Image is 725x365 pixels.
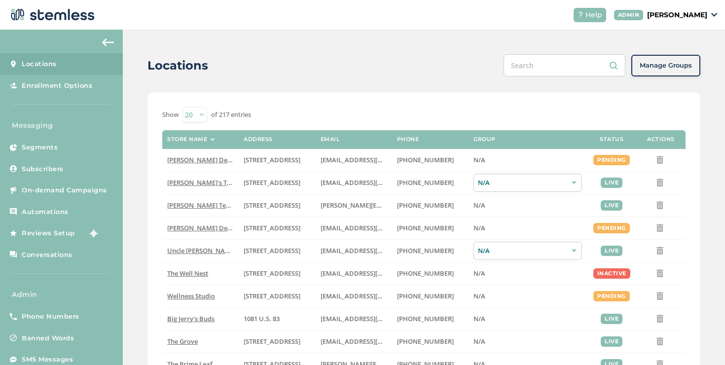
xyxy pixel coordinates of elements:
[636,130,686,149] th: Actions
[244,337,300,346] span: [STREET_ADDRESS]
[22,333,74,343] span: Banned Words
[321,224,387,232] label: arman91488@gmail.com
[601,336,622,347] div: live
[647,10,707,20] p: [PERSON_NAME]
[321,292,387,300] label: vmrobins@gmail.com
[22,228,75,238] span: Reviews Setup
[244,156,310,164] label: 17523 Ventura Boulevard
[397,156,464,164] label: (818) 561-0790
[614,10,644,20] div: ADMIN
[397,337,464,346] label: (619) 600-1269
[631,55,700,76] button: Manage Groups
[397,292,454,300] span: [PHONE_NUMBER]
[167,224,234,232] label: Hazel Delivery 4
[244,155,300,164] span: [STREET_ADDRESS]
[321,201,478,210] span: [PERSON_NAME][EMAIL_ADDRESS][DOMAIN_NAME]
[244,246,300,255] span: [STREET_ADDRESS]
[22,355,73,365] span: SMS Messages
[585,10,602,20] span: Help
[473,201,582,210] label: N/A
[397,201,464,210] label: (503) 332-4545
[321,178,428,187] span: [EMAIL_ADDRESS][DOMAIN_NAME]
[397,224,464,232] label: (818) 561-0790
[593,223,630,233] div: pending
[167,136,207,143] label: Store name
[601,178,622,188] div: live
[167,337,234,346] label: The Grove
[321,269,428,278] span: [EMAIL_ADDRESS][DOMAIN_NAME]
[167,337,198,346] span: The Grove
[22,312,79,322] span: Phone Numbers
[593,291,630,301] div: pending
[321,337,428,346] span: [EMAIL_ADDRESS][DOMAIN_NAME]
[244,224,310,232] label: 17523 Ventura Boulevard
[102,38,114,46] img: icon-arrow-back-accent-c549486e.svg
[22,250,72,260] span: Conversations
[244,269,310,278] label: 1005 4th Avenue
[473,337,582,346] label: N/A
[167,314,215,323] span: Big Jerry's Buds
[147,57,208,74] h2: Locations
[473,242,582,260] div: N/A
[321,156,387,164] label: arman91488@gmail.com
[167,178,254,187] span: [PERSON_NAME]'s Test Store
[397,292,464,300] label: (269) 929-8463
[397,136,419,143] label: Phone
[167,269,208,278] span: The Well Nest
[676,318,725,365] iframe: Chat Widget
[22,143,58,152] span: Segments
[397,314,454,323] span: [PHONE_NUMBER]
[397,178,454,187] span: [PHONE_NUMBER]
[473,315,582,323] label: N/A
[397,247,464,255] label: (907) 330-7833
[244,247,310,255] label: 209 King Circle
[711,13,717,17] img: icon_down-arrow-small-66adaf34.svg
[167,201,249,210] span: [PERSON_NAME] Test store
[244,292,300,300] span: [STREET_ADDRESS]
[600,136,623,143] label: Status
[321,269,387,278] label: vmrobins@gmail.com
[397,337,454,346] span: [PHONE_NUMBER]
[473,136,496,143] label: Group
[167,269,234,278] label: The Well Nest
[601,246,622,256] div: live
[244,178,300,187] span: [STREET_ADDRESS]
[210,139,215,141] img: icon-sort-1e1d7615.svg
[397,179,464,187] label: (503) 804-9208
[397,155,454,164] span: [PHONE_NUMBER]
[244,314,280,323] span: 1081 U.S. 83
[321,246,428,255] span: [EMAIL_ADDRESS][DOMAIN_NAME]
[321,155,428,164] span: [EMAIL_ADDRESS][DOMAIN_NAME]
[162,110,179,120] label: Show
[397,269,464,278] label: (269) 929-8463
[473,292,582,300] label: N/A
[397,246,454,255] span: [PHONE_NUMBER]
[22,185,107,195] span: On-demand Campaigns
[321,136,340,143] label: Email
[244,179,310,187] label: 123 East Main Street
[167,155,245,164] span: [PERSON_NAME] Delivery
[167,315,234,323] label: Big Jerry's Buds
[167,292,215,300] span: Wellness Studio
[601,314,622,324] div: live
[167,201,234,210] label: Swapnil Test store
[167,179,234,187] label: Brian's Test Store
[244,201,300,210] span: [STREET_ADDRESS]
[397,223,454,232] span: [PHONE_NUMBER]
[244,223,300,232] span: [STREET_ADDRESS]
[321,223,428,232] span: [EMAIL_ADDRESS][DOMAIN_NAME]
[473,224,582,232] label: N/A
[397,315,464,323] label: (580) 539-1118
[167,292,234,300] label: Wellness Studio
[167,156,234,164] label: Hazel Delivery
[167,223,250,232] span: [PERSON_NAME] Delivery 4
[321,314,428,323] span: [EMAIL_ADDRESS][DOMAIN_NAME]
[167,247,234,255] label: Uncle Herb’s King Circle
[321,247,387,255] label: christian@uncleherbsak.com
[593,155,630,165] div: pending
[504,54,625,76] input: Search
[167,246,274,255] span: Uncle [PERSON_NAME]’s King Circle
[22,164,64,174] span: Subscribers
[244,201,310,210] label: 5241 Center Boulevard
